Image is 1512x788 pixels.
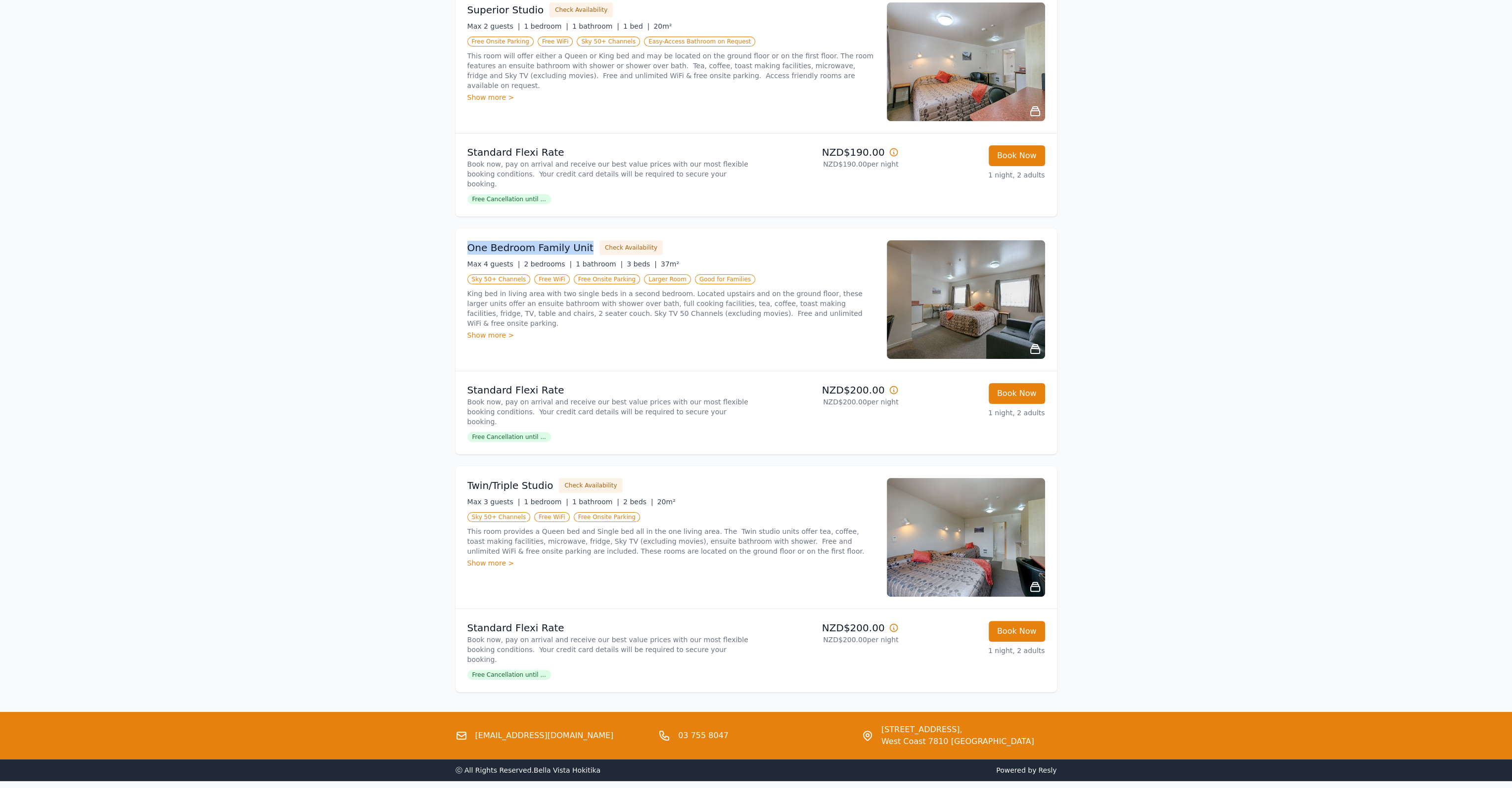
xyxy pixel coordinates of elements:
div: Show more > [467,558,875,568]
span: Easy-Access Bathroom on Request [644,37,755,46]
a: Resly [1038,766,1056,774]
span: 2 beds | [623,498,653,506]
span: 1 bedroom | [524,22,568,30]
span: Free Cancellation until ... [467,194,551,204]
span: 1 bedroom | [524,498,568,506]
p: 1 night, 2 adults [907,646,1045,656]
span: ⓒ All Rights Reserved. Bella Vista Hokitika [456,766,600,774]
span: 1 bathroom | [572,22,619,30]
span: 1 bathroom | [576,260,623,268]
button: Check Availability [599,240,663,255]
span: Free WiFi [534,512,570,522]
a: 03 755 8047 [678,730,729,742]
span: 20m² [657,498,676,506]
span: [STREET_ADDRESS], [881,724,1034,736]
p: Book now, pay on arrival and receive our best value prices with our most flexible booking conditi... [467,397,752,427]
span: 3 beds | [627,260,657,268]
span: Max 3 guests | [467,498,520,506]
span: 20m² [653,22,672,30]
a: [EMAIL_ADDRESS][DOMAIN_NAME] [475,730,614,742]
p: Book now, pay on arrival and receive our best value prices with our most flexible booking conditi... [467,635,752,664]
p: NZD$200.00 [760,621,899,635]
button: Check Availability [550,2,613,17]
button: Book Now [989,621,1045,642]
p: 1 night, 2 adults [907,408,1045,418]
span: Free WiFi [538,37,573,46]
span: Sky 50+ Channels [577,37,640,46]
p: NZD$190.00 [760,145,899,159]
span: Free Onsite Parking [574,274,640,284]
span: Free Cancellation until ... [467,432,551,442]
span: Free Onsite Parking [467,37,534,46]
span: 1 bed | [623,22,649,30]
p: Standard Flexi Rate [467,621,752,635]
p: This room provides a Queen bed and Single bed all in the one living area. The Twin studio units o... [467,526,875,556]
span: Free Onsite Parking [574,512,640,522]
span: 37m² [661,260,679,268]
p: NZD$200.00 [760,383,899,397]
span: Sky 50+ Channels [467,512,531,522]
button: Book Now [989,145,1045,166]
span: Good for Families [695,274,755,284]
p: King bed in living area with two single beds in a second bedroom. Located upstairs and on the gro... [467,289,875,328]
span: Free WiFi [534,274,570,284]
span: Max 4 guests | [467,260,520,268]
button: Check Availability [559,478,622,493]
p: 1 night, 2 adults [907,170,1045,180]
span: 1 bathroom | [572,498,619,506]
span: 2 bedrooms | [524,260,572,268]
span: Max 2 guests | [467,22,520,30]
button: Book Now [989,383,1045,404]
p: NZD$190.00 per night [760,159,899,169]
div: Show more > [467,92,875,102]
p: NZD$200.00 per night [760,635,899,645]
p: NZD$200.00 per night [760,397,899,407]
h3: Twin/Triple Studio [467,479,553,492]
p: Book now, pay on arrival and receive our best value prices with our most flexible booking conditi... [467,159,752,189]
div: Show more > [467,330,875,340]
p: Standard Flexi Rate [467,145,752,159]
span: Sky 50+ Channels [467,274,531,284]
h3: Superior Studio [467,3,544,17]
p: Standard Flexi Rate [467,383,752,397]
span: Free Cancellation until ... [467,670,551,680]
span: Powered by [760,765,1057,775]
span: Larger Room [644,274,691,284]
span: West Coast 7810 [GEOGRAPHIC_DATA] [881,736,1034,747]
h3: One Bedroom Family Unit [467,241,594,255]
p: This room will offer either a Queen or King bed and may be located on the ground floor or on the ... [467,51,875,90]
